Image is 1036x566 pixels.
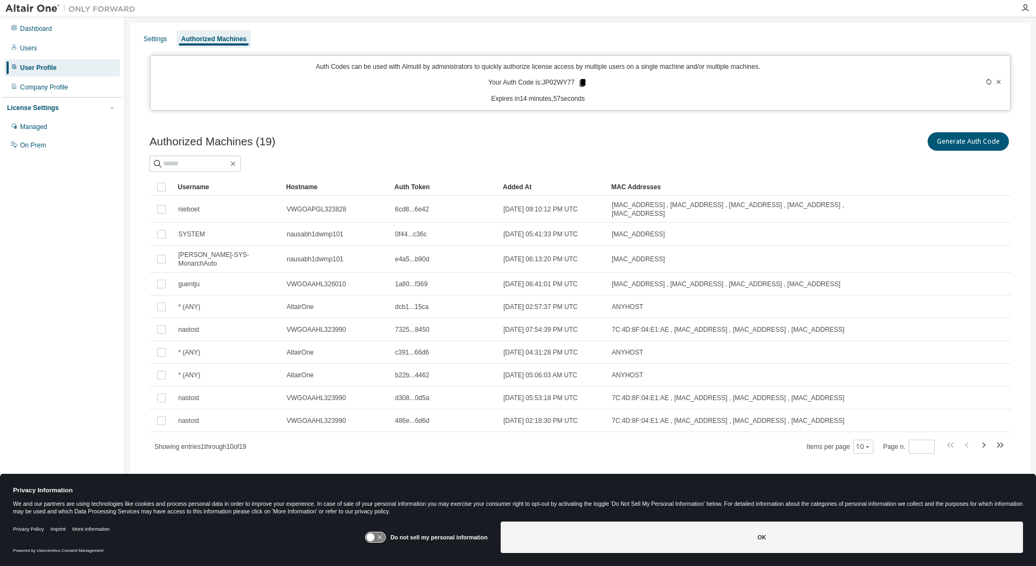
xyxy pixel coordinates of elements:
span: guentju [178,280,199,288]
div: Added At [503,178,603,196]
span: b22b...4462 [395,371,429,380]
span: Page n. [883,440,935,454]
span: [MAC_ADDRESS] [612,230,665,239]
div: Username [178,178,277,196]
span: AltairOne [287,371,314,380]
span: nastost [178,394,199,402]
span: nastost [178,325,199,334]
span: [DATE] 04:31:28 PM UTC [503,348,578,357]
span: Showing entries 1 through 10 of 19 [154,443,247,451]
span: ANYHOST [612,371,643,380]
span: nausabh1dwmp101 [287,255,344,263]
div: Settings [144,35,167,43]
span: nausabh1dwmp101 [287,230,344,239]
span: [DATE] 05:53:18 PM UTC [503,394,578,402]
span: [DATE] 06:13:20 PM UTC [503,255,578,263]
span: nieboet [178,205,199,214]
div: Authorized Machines [181,35,247,43]
span: d308...0d5a [395,394,429,402]
div: On Prem [20,141,46,150]
div: User Profile [20,63,56,72]
p: Expires in 14 minutes, 57 seconds [157,94,920,104]
span: VWGOAAHL323990 [287,416,346,425]
span: 7C:4D:8F:04:E1:AE , [MAC_ADDRESS] , [MAC_ADDRESS] , [MAC_ADDRESS] [612,416,844,425]
span: [DATE] 02:57:37 PM UTC [503,303,578,311]
span: * (ANY) [178,303,200,311]
span: e4a5...b90d [395,255,429,263]
div: Company Profile [20,83,68,92]
p: Auth Codes can be used with Almutil by administrators to quickly authorize license access by mult... [157,62,920,72]
span: 1a80...f369 [395,280,428,288]
div: Auth Token [394,178,494,196]
span: AltairOne [287,303,314,311]
img: Altair One [5,3,141,14]
span: [MAC_ADDRESS] , [MAC_ADDRESS] , [MAC_ADDRESS] , [MAC_ADDRESS] [612,280,840,288]
span: 7C:4D:8F:04:E1:AE , [MAC_ADDRESS] , [MAC_ADDRESS] , [MAC_ADDRESS] [612,394,844,402]
div: MAC Addresses [611,178,897,196]
span: 0f44...c36c [395,230,427,239]
p: Your Auth Code is: JP02WY77 [488,78,587,88]
span: [DATE] 05:41:33 PM UTC [503,230,578,239]
span: * (ANY) [178,348,200,357]
span: VWGOAPGL323828 [287,205,346,214]
span: 6cd8...6e42 [395,205,429,214]
span: ANYHOST [612,303,643,311]
span: 486e...6d6d [395,416,429,425]
span: SYSTEM [178,230,205,239]
div: Dashboard [20,24,52,33]
span: VWGOAAHL323990 [287,394,346,402]
button: 10 [856,442,871,451]
span: 7325...8450 [395,325,429,334]
span: [DATE] 02:18:30 PM UTC [503,416,578,425]
div: Hostname [286,178,386,196]
span: nastost [178,416,199,425]
span: c391...66d6 [395,348,429,357]
div: Users [20,44,37,53]
span: ANYHOST [612,348,643,357]
span: dcb1...15ca [395,303,429,311]
span: [DATE] 07:54:39 PM UTC [503,325,578,334]
span: [MAC_ADDRESS] , [MAC_ADDRESS] , [MAC_ADDRESS] , [MAC_ADDRESS] , [MAC_ADDRESS] [612,201,897,218]
div: Managed [20,123,47,131]
span: 7C:4D:8F:04:E1:AE , [MAC_ADDRESS] , [MAC_ADDRESS] , [MAC_ADDRESS] [612,325,844,334]
span: VWGOAAHL326010 [287,280,346,288]
span: [PERSON_NAME]-SYS-MonarchAuto [178,250,277,268]
span: [DATE] 06:41:01 PM UTC [503,280,578,288]
button: Generate Auth Code [928,132,1009,151]
span: [DATE] 09:10:12 PM UTC [503,205,578,214]
span: AltairOne [287,348,314,357]
span: [MAC_ADDRESS] [612,255,665,263]
span: * (ANY) [178,371,200,380]
span: Authorized Machines (19) [150,136,275,148]
div: License Settings [7,104,59,112]
span: VWGOAAHL323990 [287,325,346,334]
span: [DATE] 05:06:03 AM UTC [503,371,578,380]
span: Items per page [807,440,873,454]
